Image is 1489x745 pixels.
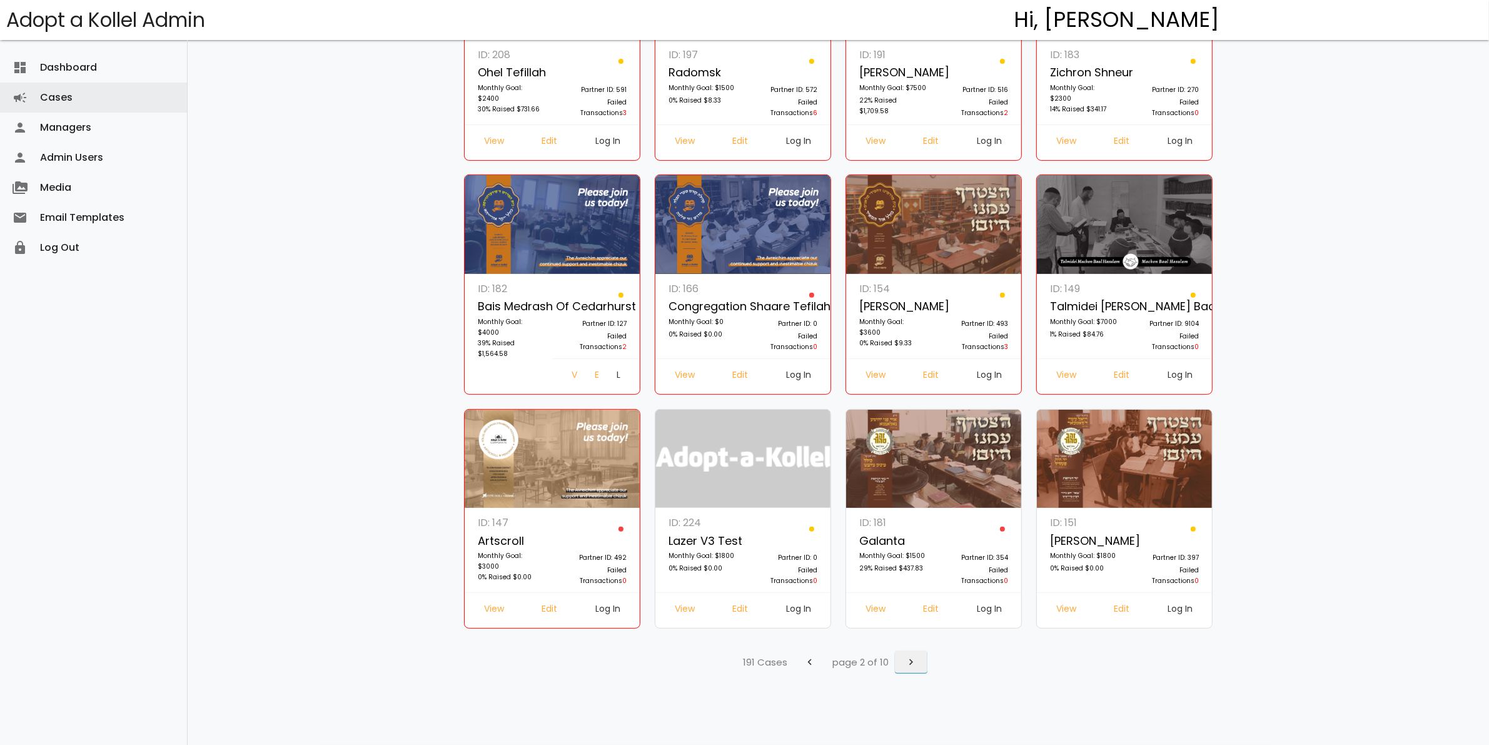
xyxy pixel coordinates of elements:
a: Edit [723,599,759,622]
a: Partner ID: 516 Failed Transactions2 [934,46,1015,124]
a: Log In [1158,599,1203,622]
p: 30% Raised $731.66 [478,104,545,116]
p: Monthly Goal: $2400 [478,83,545,104]
span: 2 [622,342,627,352]
a: View [856,599,896,622]
p: Partner ID: 572 [750,84,817,97]
i: dashboard [13,53,28,83]
a: Edit [1104,599,1140,622]
span: 0 [1194,342,1199,352]
p: Partner ID: 591 [559,84,627,97]
p: ID: 154 [859,280,927,297]
p: ID: 197 [669,46,736,63]
p: [PERSON_NAME] [859,297,927,317]
a: Partner ID: 591 Failed Transactions3 [552,46,633,124]
p: 14% Raised $341.17 [1050,104,1118,116]
a: View [1046,599,1086,622]
p: Failed Transactions [1131,565,1199,586]
p: 0% Raised $0.00 [1050,563,1118,575]
span: 3 [1004,342,1008,352]
span: 0 [813,342,817,352]
button: chevron_left [794,651,826,673]
a: Edit [723,131,759,154]
a: Edit [1104,365,1140,388]
a: Edit [1104,131,1140,154]
p: 39% Raised $1,564.58 [478,338,545,359]
p: Zichron Shneur [1050,63,1118,83]
a: Partner ID: 0 Failed Transactions0 [743,514,824,592]
a: Edit [914,599,949,622]
a: Partner ID: 0 Failed Transactions0 [743,280,824,358]
a: Edit [532,131,568,154]
a: ID: 197 Radomsk Monthly Goal: $1500 0% Raised $8.33 [662,46,743,124]
a: ID: 183 Zichron Shneur Monthly Goal: $2300 14% Raised $341.17 [1043,46,1124,124]
a: View [665,365,705,388]
a: ID: 149 Talmidei [PERSON_NAME] Baal Hasulam Monthly Goal: $7000 1% Raised $84.76 [1043,280,1124,358]
p: ID: 183 [1050,46,1118,63]
img: Sc7ZkIoF4u.gTE4kwAt6n.jpg [846,175,1022,274]
a: ID: 147 Artscroll Monthly Goal: $3000 0% Raised $0.00 [471,514,552,592]
i: lock [13,233,28,263]
p: Failed Transactions [559,97,627,118]
p: Monthly Goal: $1500 [859,550,927,563]
p: Monthly Goal: $1800 [669,550,736,563]
span: 0 [813,576,817,585]
a: Log In [1158,131,1203,154]
p: 191 Cases [743,654,787,671]
p: Failed Transactions [750,331,817,352]
img: YFgHzOoWah.sXay2Dw5h6.jpg [1037,175,1213,274]
a: Log In [776,599,821,622]
p: Partner ID: 127 [559,318,627,331]
span: 6 [813,108,817,118]
p: Partner ID: 397 [1131,552,1199,565]
i: person [13,113,28,143]
p: Failed Transactions [1131,97,1199,118]
a: View [474,131,514,154]
a: ID: 154 [PERSON_NAME] Monthly Goal: $3600 0% Raised $9.33 [852,280,934,358]
p: [PERSON_NAME] [1050,532,1118,551]
p: 0% Raised $8.33 [669,95,736,108]
p: 0% Raised $0.00 [478,572,545,584]
p: ID: 147 [478,514,545,531]
p: Bais Medrash Of Cedarhurst [478,297,545,317]
span: 2 [1004,108,1008,118]
a: Edit [914,365,949,388]
p: 29% Raised $437.83 [859,563,927,575]
a: View [856,365,896,388]
p: Partner ID: 492 [559,552,627,565]
p: Artscroll [478,532,545,551]
p: ID: 149 [1050,280,1118,297]
p: ID: 166 [669,280,736,297]
a: Log In [1158,365,1203,388]
a: Partner ID: 270 Failed Transactions0 [1124,46,1206,124]
a: View [1046,365,1086,388]
p: Partner ID: 354 [941,552,1008,565]
p: 0% Raised $0.00 [669,563,736,575]
span: 3 [623,108,627,118]
a: ID: 191 [PERSON_NAME] Monthly Goal: $7500 22% Raised $1,709.58 [852,46,934,124]
a: ID: 166 Congregation Shaare Tefilah2 Monthly Goal: $0 0% Raised $0.00 [662,280,743,358]
i: person [13,143,28,173]
p: Failed Transactions [750,565,817,586]
a: Partner ID: 572 Failed Transactions6 [743,46,824,124]
a: Edit [532,599,568,622]
p: ID: 181 [859,514,927,531]
p: Failed Transactions [559,331,627,352]
p: ID: 191 [859,46,927,63]
a: View [665,131,705,154]
a: Partner ID: 127 Failed Transactions2 [552,280,633,358]
p: Ohel Tefillah [478,63,545,83]
a: Log In [776,365,821,388]
img: GCrwcSAnRd.g7m8Kwfj5X.JPG [655,175,831,274]
a: Log In [967,131,1012,154]
p: Partner ID: 0 [750,318,817,331]
p: Failed Transactions [750,97,817,118]
p: Radomsk [669,63,736,83]
i: email [13,203,28,233]
p: Partner ID: 9104 [1131,318,1199,331]
a: Partner ID: 397 Failed Transactions0 [1124,514,1206,592]
a: View [562,365,585,388]
p: Monthly Goal: $0 [669,317,736,329]
a: Log In [585,599,630,622]
p: Partner ID: 0 [750,552,817,565]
